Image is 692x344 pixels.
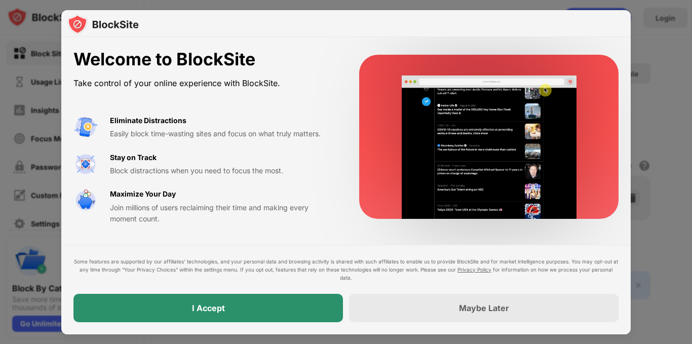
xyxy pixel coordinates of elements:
div: Maybe Later [459,303,509,313]
div: I Accept [192,303,225,313]
div: Take control of your online experience with BlockSite. [73,76,335,91]
div: Eliminate Distractions [110,115,186,126]
div: Block distractions when you need to focus the most. [110,165,335,176]
div: Easily block time-wasting sites and focus on what truly matters. [110,128,335,139]
div: Welcome to BlockSite [73,49,335,70]
img: logo-blocksite.svg [67,14,139,34]
div: Maximize Your Day [110,188,176,200]
img: value-safe-time.svg [73,188,98,213]
div: Join millions of users reclaiming their time and making every moment count. [110,202,335,225]
a: Privacy Policy [457,266,491,273]
img: value-focus.svg [73,152,98,176]
div: Some features are supported by our affiliates’ technologies, and your personal data and browsing ... [73,257,619,282]
div: Stay on Track [110,152,157,163]
img: value-avoid-distractions.svg [73,115,98,139]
